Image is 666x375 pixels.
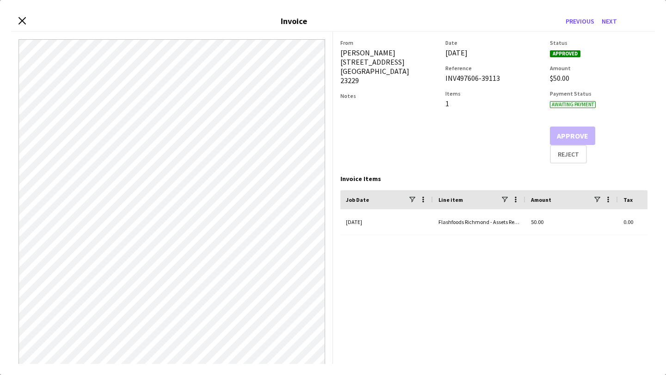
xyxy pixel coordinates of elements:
h3: Notes [340,92,438,99]
span: Job Date [346,196,369,203]
div: [DATE] [445,48,543,57]
div: Flashfoods Richmond - Assets Return - Brand Ambassador (salary) [433,209,525,235]
div: INV497606-39113 [445,73,543,83]
span: Approved [550,50,580,57]
div: Invoice Items [340,175,647,183]
h3: From [340,39,438,46]
h3: Invoice [281,16,307,26]
h3: Date [445,39,543,46]
div: 50.00 [525,209,618,235]
h3: Reference [445,65,543,72]
h3: Status [550,39,647,46]
div: 1 [445,99,543,108]
span: Tax [623,196,633,203]
div: [PERSON_NAME] [STREET_ADDRESS] [GEOGRAPHIC_DATA] 23229 [340,48,438,85]
span: Amount [531,196,551,203]
button: Reject [550,145,587,163]
h3: Items [445,90,543,97]
h3: Amount [550,65,647,72]
h3: Payment Status [550,90,647,97]
button: Next [598,14,621,29]
span: Awaiting payment [550,101,596,108]
span: Line item [438,196,463,203]
button: Previous [562,14,598,29]
div: $50.00 [550,73,647,83]
div: [DATE] [340,209,433,235]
